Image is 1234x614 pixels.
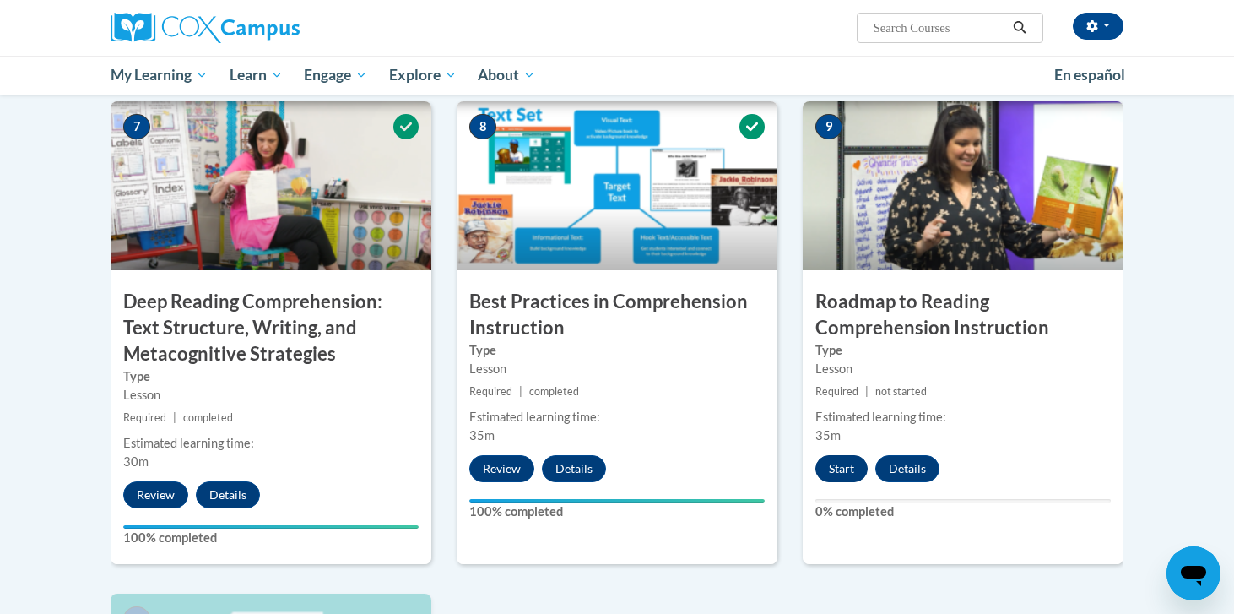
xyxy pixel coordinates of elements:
[457,101,777,270] img: Course Image
[815,114,842,139] span: 9
[542,455,606,482] button: Details
[293,56,378,95] a: Engage
[173,411,176,424] span: |
[865,385,869,398] span: |
[123,481,188,508] button: Review
[875,385,927,398] span: not started
[1166,546,1220,600] iframe: Button to launch messaging window
[875,455,939,482] button: Details
[111,13,431,43] a: Cox Campus
[815,503,1111,521] label: 0% completed
[815,408,1111,427] div: Estimated learning time:
[183,411,233,424] span: completed
[469,114,496,139] span: 8
[469,341,765,360] label: Type
[100,56,219,95] a: My Learning
[469,428,495,443] span: 35m
[469,408,765,427] div: Estimated learning time:
[815,341,1111,360] label: Type
[1054,66,1125,84] span: En español
[815,360,1111,378] div: Lesson
[519,385,522,398] span: |
[815,385,858,398] span: Required
[123,454,149,469] span: 30m
[469,499,765,503] div: Your progress
[123,434,419,453] div: Estimated learning time:
[196,481,260,508] button: Details
[803,289,1123,341] h3: Roadmap to Reading Comprehension Instruction
[469,503,765,521] label: 100% completed
[111,13,300,43] img: Cox Campus
[478,65,535,85] span: About
[230,65,283,85] span: Learn
[123,386,419,405] div: Lesson
[1073,13,1123,40] button: Account Settings
[468,56,547,95] a: About
[389,65,457,85] span: Explore
[111,65,208,85] span: My Learning
[111,289,431,367] h3: Deep Reading Comprehension: Text Structure, Writing, and Metacognitive Strategies
[123,114,150,139] span: 7
[469,360,765,378] div: Lesson
[219,56,294,95] a: Learn
[457,289,777,341] h3: Best Practices in Comprehension Instruction
[803,101,1123,270] img: Course Image
[815,428,841,443] span: 35m
[304,65,367,85] span: Engage
[469,455,534,482] button: Review
[123,525,419,529] div: Your progress
[85,56,1149,95] div: Main menu
[469,385,512,398] span: Required
[815,455,868,482] button: Start
[872,18,1007,38] input: Search Courses
[1007,18,1032,38] button: Search
[529,385,579,398] span: completed
[1043,57,1136,93] a: En español
[123,411,166,424] span: Required
[123,367,419,386] label: Type
[378,56,468,95] a: Explore
[111,101,431,270] img: Course Image
[123,529,419,547] label: 100% completed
